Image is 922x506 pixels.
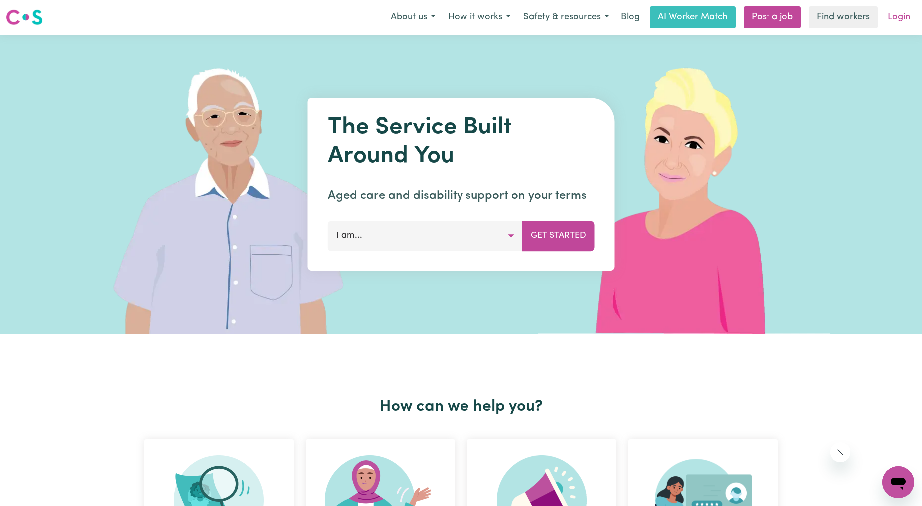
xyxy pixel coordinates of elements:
[882,6,916,28] a: Login
[442,7,517,28] button: How it works
[615,6,646,28] a: Blog
[830,442,850,462] iframe: Close message
[328,221,523,251] button: I am...
[6,7,60,15] span: Need any help?
[744,6,801,28] a: Post a job
[522,221,595,251] button: Get Started
[138,397,784,416] h2: How can we help you?
[6,8,43,26] img: Careseekers logo
[328,114,595,171] h1: The Service Built Around You
[650,6,736,28] a: AI Worker Match
[6,6,43,29] a: Careseekers logo
[809,6,878,28] a: Find workers
[328,187,595,205] p: Aged care and disability support on your terms
[882,466,914,498] iframe: Button to launch messaging window
[384,7,442,28] button: About us
[517,7,615,28] button: Safety & resources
